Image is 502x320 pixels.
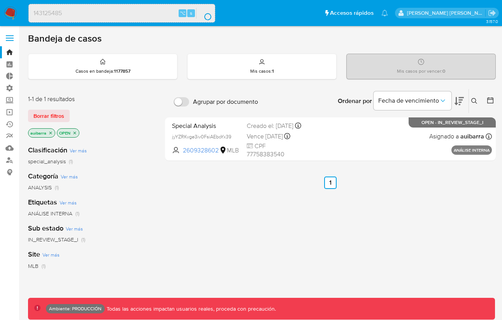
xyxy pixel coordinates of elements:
[196,8,212,19] button: search-icon
[49,307,102,310] p: Ambiente: PRODUCCIÓN
[330,9,374,17] span: Accesos rápidos
[190,9,192,17] span: s
[407,9,486,17] p: mauro.ibarra@mercadolibre.com
[29,8,215,18] input: Buscar usuario o caso...
[105,305,276,313] p: Todas las acciones impactan usuarios reales, proceda con precaución.
[488,9,496,17] a: Salir
[381,10,388,16] a: Notificaciones
[180,9,186,17] span: ⌥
